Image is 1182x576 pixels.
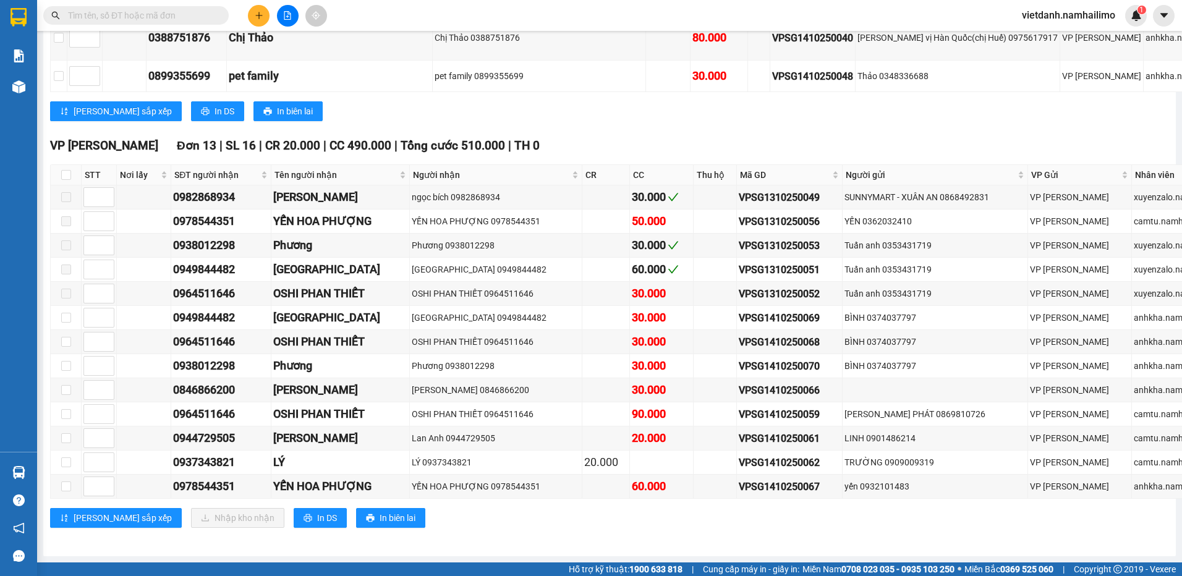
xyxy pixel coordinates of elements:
td: VPSG1410250062 [737,451,843,475]
div: [GEOGRAPHIC_DATA] 0949844482 [412,311,580,324]
span: CR 20.000 [265,138,320,153]
span: check [668,240,679,251]
div: BÌNH 0374037797 [844,359,1025,373]
span: notification [13,522,25,534]
input: Tìm tên, số ĐT hoặc mã đơn [68,9,214,22]
span: In DS [317,511,337,525]
span: printer [366,514,375,523]
td: 0938012298 [171,234,271,258]
span: message [13,550,25,562]
span: printer [304,514,312,523]
span: sort-ascending [60,514,69,523]
button: sort-ascending[PERSON_NAME] sắp xếp [50,101,182,121]
div: VP [PERSON_NAME] [1030,263,1129,276]
span: 1 [1139,6,1144,14]
div: 0964511646 [173,333,269,350]
td: 0978544351 [171,475,271,499]
td: VP Phạm Ngũ Lão [1028,282,1132,306]
td: VPSG1310250052 [737,282,843,306]
span: In biên lai [380,511,415,525]
td: ngọc bích [271,185,410,210]
div: 0846866200 [173,381,269,399]
div: 20.000 [632,430,691,447]
div: pet family [229,67,430,85]
div: VP [PERSON_NAME] [1030,335,1129,349]
td: pet family [227,61,433,92]
div: [PERSON_NAME] PHÁT 0869810726 [844,407,1025,421]
td: VPSG1410250066 [737,378,843,402]
td: VP Phạm Ngũ Lão [1060,15,1144,61]
span: Mã GD [740,168,830,182]
td: 0937343821 [171,451,271,475]
div: 0964511646 [173,285,269,302]
div: VP [PERSON_NAME] [1030,431,1129,445]
button: printerIn DS [294,508,347,528]
div: VP [PERSON_NAME] [1030,383,1129,397]
td: VPSG1410250040 [770,15,856,61]
td: 0978544351 [171,210,271,234]
div: VP [PERSON_NAME] [1030,407,1129,421]
span: check [668,192,679,203]
div: LÝ [273,454,407,471]
span: VP Gửi [1031,168,1119,182]
div: VPSG1410250048 [772,69,853,84]
div: TRƯỜNG 0909009319 [844,455,1025,469]
td: Phương [271,234,410,258]
div: OSHI PHAN THIẾT [273,285,407,302]
strong: 0369 525 060 [1000,564,1053,574]
div: VPSG1410250040 [772,30,853,46]
span: vietdanh.namhailimo [1012,7,1125,23]
img: warehouse-icon [12,80,25,93]
div: YẾN HOA PHƯỢNG 0978544351 [412,480,580,493]
td: YẾN HOA PHƯỢNG [271,475,410,499]
div: VP [PERSON_NAME] [1030,359,1129,373]
div: pet family 0899355699 [435,69,644,83]
td: 0949844482 [171,258,271,282]
td: 0949844482 [171,306,271,330]
div: VPSG1410250059 [739,407,840,422]
div: 0978544351 [173,213,269,230]
td: VP Phạm Ngũ Lão [1028,234,1132,258]
span: | [1063,562,1065,576]
td: VP Phạm Ngũ Lão [1028,258,1132,282]
button: printerIn DS [191,101,244,121]
div: 60.000 [632,261,691,278]
div: VPSG1310250053 [739,238,840,253]
div: ngọc bích 0982868934 [412,190,580,204]
img: logo-vxr [11,8,27,27]
td: VP Phạm Ngũ Lão [1028,402,1132,426]
div: Chị Thảo [229,29,430,46]
div: VPSG1310250049 [739,190,840,205]
div: VP [PERSON_NAME] [1030,480,1129,493]
th: STT [82,165,117,185]
span: Miền Bắc [964,562,1053,576]
td: 0982868934 [171,185,271,210]
span: check [668,264,679,275]
div: 0964511646 [173,405,269,423]
div: VPSG1410250068 [739,334,840,350]
div: VPSG1410250070 [739,358,840,374]
th: Thu hộ [694,165,737,185]
div: VP [PERSON_NAME] [1030,190,1129,204]
div: [PERSON_NAME] 0846866200 [412,383,580,397]
div: Phương [273,237,407,254]
div: Phương [273,357,407,375]
span: | [323,138,326,153]
span: ⚪️ [958,567,961,572]
td: VP Phạm Ngũ Lão [1028,330,1132,354]
div: 0938012298 [173,237,269,254]
strong: 0708 023 035 - 0935 103 250 [841,564,955,574]
div: 0949844482 [173,261,269,278]
div: VP [PERSON_NAME] [1030,455,1129,469]
div: YẾN 0362032410 [844,214,1025,228]
div: 30.000 [692,67,746,85]
td: OSHI PHAN THIẾT [271,282,410,306]
div: VP [PERSON_NAME] [1062,69,1141,83]
div: OSHI PHAN THIẾT 0964511646 [412,335,580,349]
div: 20.000 [584,454,627,471]
button: printerIn biên lai [253,101,323,121]
div: [PERSON_NAME] vị Hàn Quốc(chị Huế) 0975617917 [857,31,1058,44]
th: CC [630,165,694,185]
td: VP Phạm Ngũ Lão [1060,61,1144,92]
span: printer [263,107,272,117]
